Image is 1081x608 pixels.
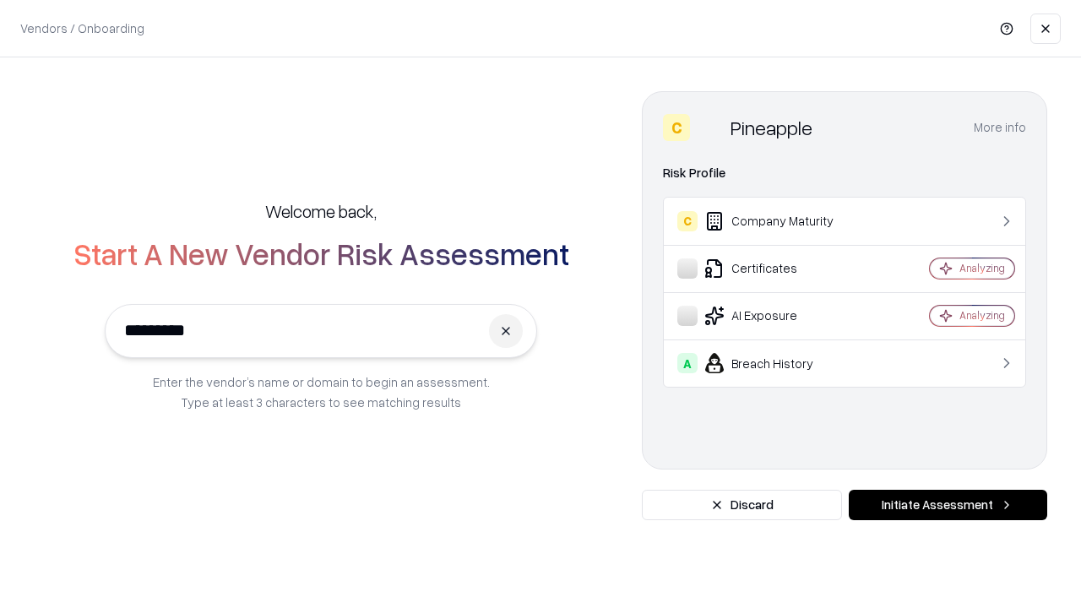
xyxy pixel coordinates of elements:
[20,19,144,37] p: Vendors / Onboarding
[677,211,698,231] div: C
[677,353,879,373] div: Breach History
[642,490,842,520] button: Discard
[153,372,490,412] p: Enter the vendor’s name or domain to begin an assessment. Type at least 3 characters to see match...
[677,306,879,326] div: AI Exposure
[663,114,690,141] div: C
[677,353,698,373] div: A
[663,163,1026,183] div: Risk Profile
[697,114,724,141] img: Pineapple
[849,490,1047,520] button: Initiate Assessment
[974,112,1026,143] button: More info
[265,199,377,223] h5: Welcome back,
[731,114,812,141] div: Pineapple
[677,258,879,279] div: Certificates
[959,308,1005,323] div: Analyzing
[959,261,1005,275] div: Analyzing
[677,211,879,231] div: Company Maturity
[73,236,569,270] h2: Start A New Vendor Risk Assessment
